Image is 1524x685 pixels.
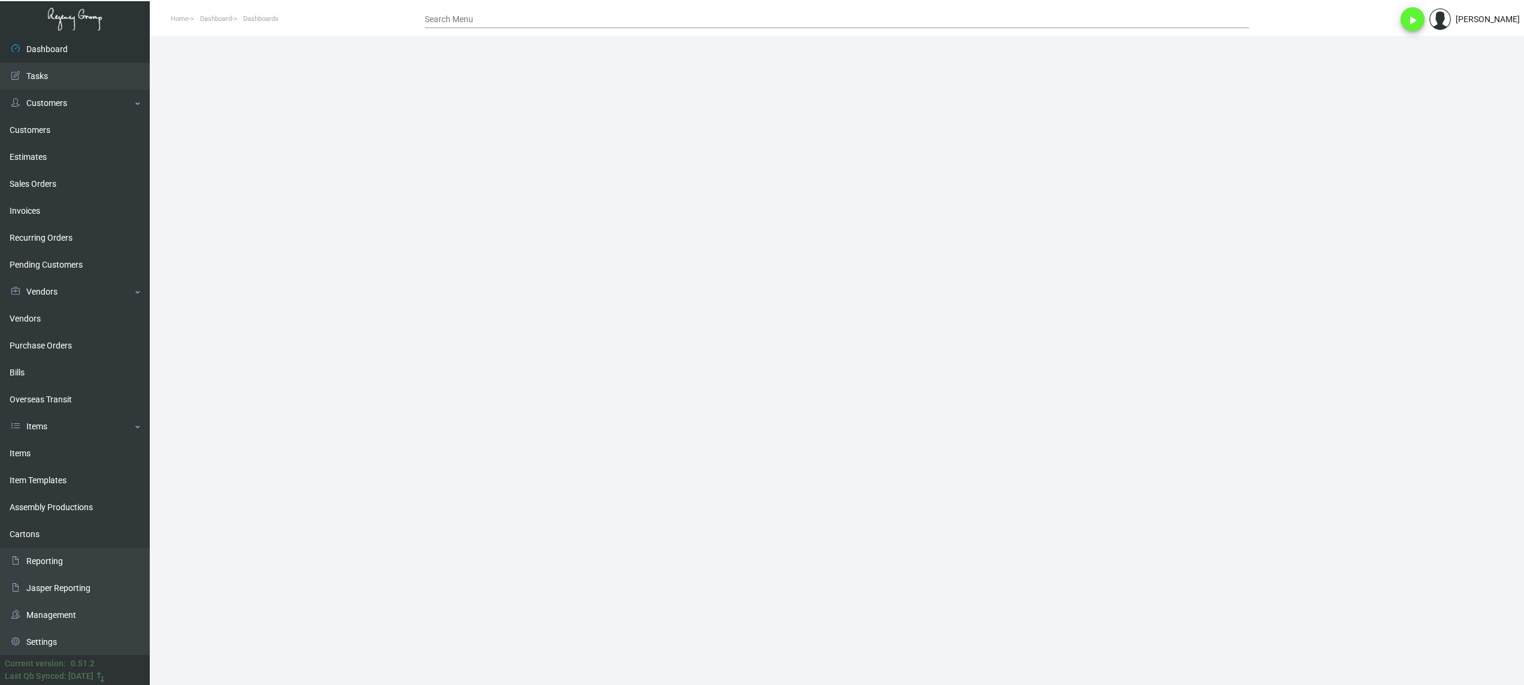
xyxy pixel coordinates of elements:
[200,15,232,23] span: Dashboard
[1405,13,1420,28] i: play_arrow
[171,15,189,23] span: Home
[71,657,95,670] div: 0.51.2
[243,15,279,23] span: Dashboards
[5,670,93,683] div: Last Qb Synced: [DATE]
[5,657,66,670] div: Current version:
[1429,8,1451,30] img: admin@bootstrapmaster.com
[1456,13,1520,26] div: [PERSON_NAME]
[1401,7,1425,31] button: play_arrow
